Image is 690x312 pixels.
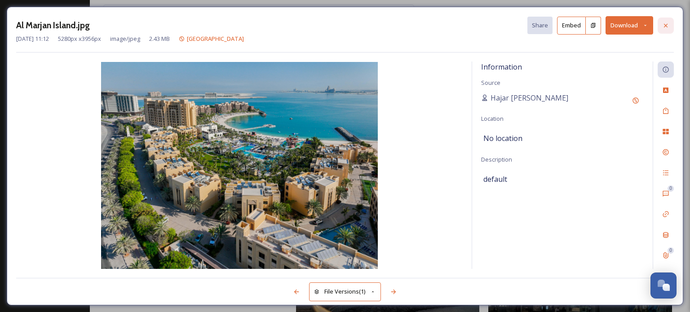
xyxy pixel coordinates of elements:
button: Open Chat [650,272,677,299]
div: 0 [668,247,674,254]
span: image/jpeg [110,35,140,43]
h3: Al Marjan Island.jpg [16,19,90,32]
span: Information [481,62,522,72]
div: 0 [668,185,674,192]
span: Hajar [PERSON_NAME] [491,92,568,103]
img: 6BEA649A-38C3-4515-B4BFB6AADDF2EF06.jpg [16,62,463,269]
span: Location [481,114,504,123]
span: default [483,174,507,185]
button: Embed [557,17,586,35]
button: Share [527,17,553,34]
span: [GEOGRAPHIC_DATA] [187,35,244,43]
span: Source [481,79,500,87]
span: No location [483,133,522,144]
button: Download [606,16,653,35]
span: Description [481,155,512,163]
span: [DATE] 11:12 [16,35,49,43]
span: 5280 px x 3956 px [58,35,101,43]
span: 2.43 MB [149,35,170,43]
button: File Versions(1) [309,282,381,301]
